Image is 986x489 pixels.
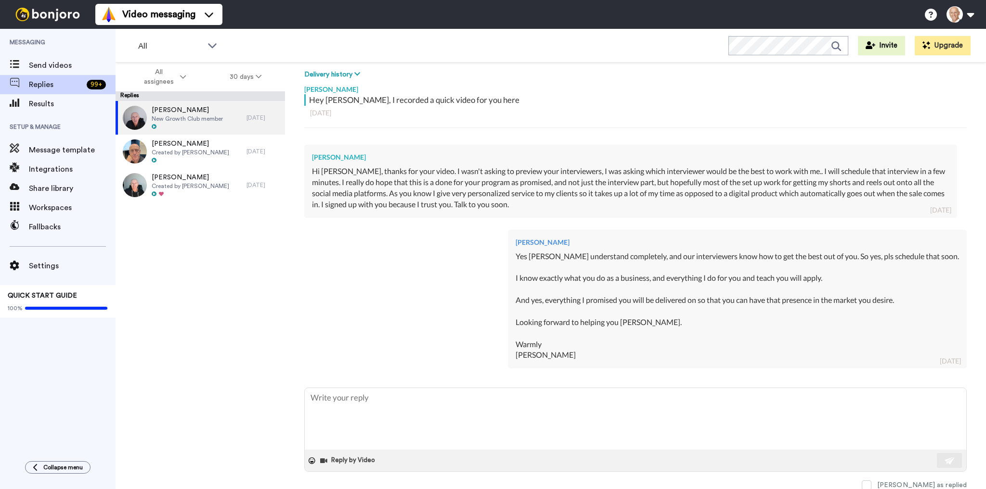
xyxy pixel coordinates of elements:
[152,105,223,115] span: [PERSON_NAME]
[8,292,77,299] span: QUICK START GUIDE
[246,148,280,155] div: [DATE]
[312,166,949,210] div: Hi [PERSON_NAME], thanks for your video. I wasn't asking to preview your interviewers, I was aski...
[29,60,116,71] span: Send videos
[116,135,285,168] a: [PERSON_NAME]Created by [PERSON_NAME][DATE]
[25,461,91,474] button: Collapse menu
[516,251,959,361] div: Yes [PERSON_NAME] understand completely, and our interviewers know how to get the best out of you...
[29,202,116,213] span: Workspaces
[29,144,116,156] span: Message template
[516,238,959,247] div: [PERSON_NAME]
[29,183,116,194] span: Share library
[116,168,285,202] a: [PERSON_NAME]Created by [PERSON_NAME][DATE]
[29,98,116,110] span: Results
[304,69,363,80] button: Delivery history
[858,36,905,55] button: Invite
[139,67,178,87] span: All assignees
[29,260,116,272] span: Settings
[117,63,208,90] button: All assignees
[138,40,203,52] span: All
[123,106,147,130] img: 6346895b-8d9c-4229-a94e-4e182b79d757-thumb.jpg
[152,182,229,190] span: Created by [PERSON_NAME]
[123,173,147,197] img: dab7756e-6713-41b4-9254-07f5fe081d80-thumb.jpg
[152,115,223,123] span: New Growth Club member
[319,453,378,468] button: Reply by Video
[915,36,971,55] button: Upgrade
[152,149,229,156] span: Created by [PERSON_NAME]
[309,94,964,106] div: Hey [PERSON_NAME], I recorded a quick video for you here
[930,205,951,215] div: [DATE]
[8,304,23,312] span: 100%
[940,356,961,366] div: [DATE]
[29,221,116,233] span: Fallbacks
[246,181,280,189] div: [DATE]
[945,457,955,464] img: send-white.svg
[246,114,280,122] div: [DATE]
[87,80,106,89] div: 99 +
[152,139,229,149] span: [PERSON_NAME]
[116,101,285,135] a: [PERSON_NAME]New Growth Club member[DATE]
[116,91,285,101] div: Replies
[12,8,84,21] img: bj-logo-header-white.svg
[304,80,967,94] div: [PERSON_NAME]
[29,163,116,175] span: Integrations
[101,7,117,22] img: vm-color.svg
[312,152,949,162] div: [PERSON_NAME]
[123,139,147,163] img: d1d7c18b-63b4-4723-8ffc-1f1584a65b10-thumb.jpg
[310,108,961,118] div: [DATE]
[29,79,83,90] span: Replies
[43,464,83,471] span: Collapse menu
[152,173,229,182] span: [PERSON_NAME]
[122,8,195,21] span: Video messaging
[208,68,284,86] button: 30 days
